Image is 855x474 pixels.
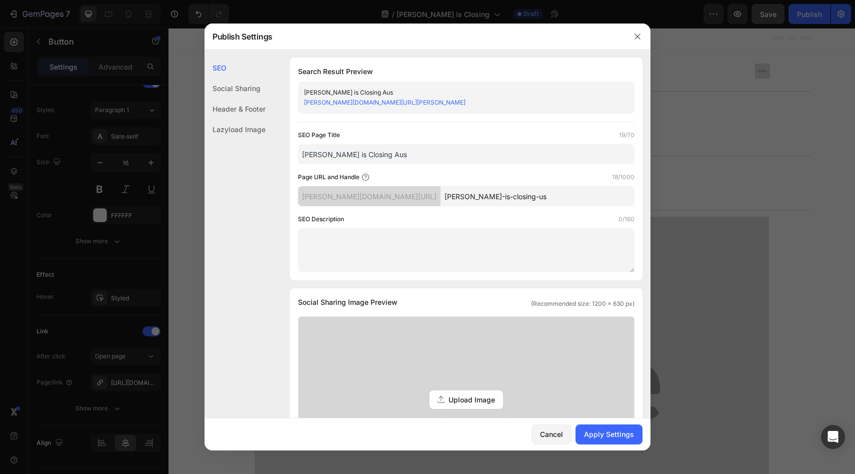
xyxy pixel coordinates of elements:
div: Apply Settings [584,429,634,439]
u: [PERSON_NAME]'S SOLUTION [95,76,198,84]
span: Supported file: .jpg, .jpeg, .png, .gif, .webp [298,416,634,425]
div: [PERSON_NAME][DOMAIN_NAME][URL] [298,186,440,206]
div: Header & Footer [204,99,265,119]
strong: Trending [145,162,176,171]
strong: [PERSON_NAME] [105,140,170,151]
label: 19/70 [619,130,634,140]
img: 1817x132 [205,33,481,53]
button: Cancel [531,424,571,444]
strong: The Underwear That Replaced Pads for 22,000+ Women [44,95,411,117]
strong: 5 minutes ago [90,162,139,171]
span: Upload Image [448,394,495,405]
p: Written by | Published on [66,138,252,153]
label: SEO Page Title [298,130,340,140]
label: SEO Description [298,214,344,224]
input: Title [298,144,634,164]
img: 1600x1067 [43,137,61,154]
label: 0/160 [618,214,634,224]
label: 18/1000 [612,172,634,182]
img: 240x240 [85,36,100,51]
a: [PERSON_NAME][DOMAIN_NAME][URL][PERSON_NAME] [304,99,465,106]
h1: Search Result Preview [298,66,634,78]
strong: HOME / BLOG / [44,76,198,84]
div: Open Intercom Messenger [821,425,845,449]
div: Publish Settings [204,24,624,50]
p: Last updated: [44,160,139,173]
div: [PERSON_NAME] is Closing Aus [304,88,612,98]
span: (Recommended size: 1200 x 630 px) [531,299,634,308]
span: Social Sharing Image Preview [298,296,397,308]
strong: [DATE] [226,140,252,151]
div: Cancel [540,429,563,439]
input: Handle [440,186,634,206]
img: 1080x1080 [586,36,601,51]
button: Apply Settings [575,424,642,444]
div: Social Sharing [204,78,265,99]
label: Page URL and Handle [298,172,359,182]
div: SEO [204,58,265,78]
div: Lazyload Image [204,119,265,140]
